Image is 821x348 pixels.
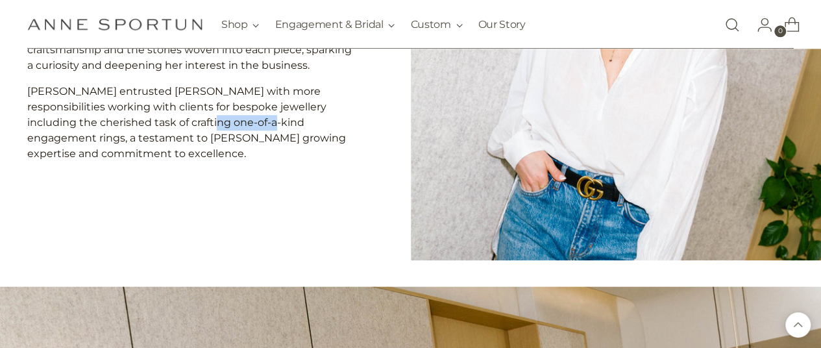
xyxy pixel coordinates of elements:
button: Custom [410,10,462,39]
a: Anne Sportun Fine Jewellery [27,18,202,31]
span: 0 [774,25,786,37]
p: [PERSON_NAME] entrusted [PERSON_NAME] with more responsibilities working with clients for bespoke... [27,84,359,162]
button: Engagement & Bridal [275,10,395,39]
a: Open cart modal [774,12,800,38]
a: Our Story [478,10,526,39]
a: Go to the account page [746,12,772,38]
a: Open search modal [719,12,745,38]
button: Shop [221,10,260,39]
button: Back to top [785,312,811,338]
